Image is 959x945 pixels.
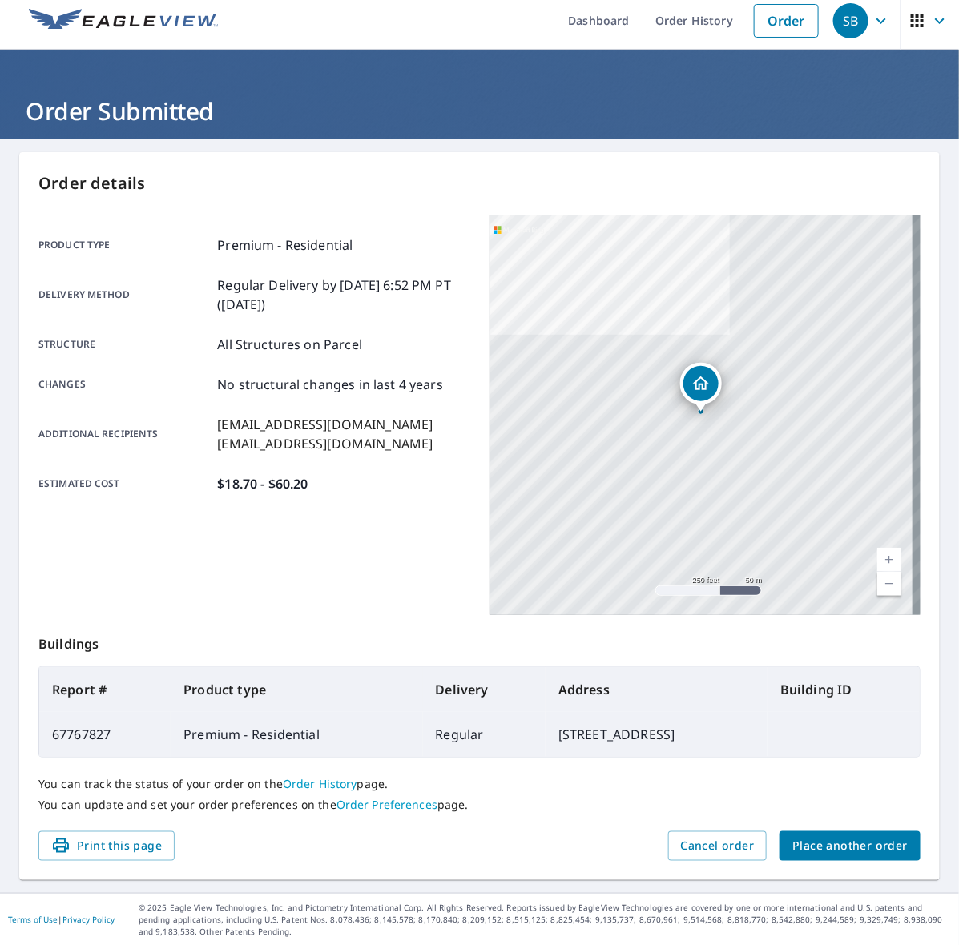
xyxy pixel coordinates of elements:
[29,9,218,33] img: EV Logo
[38,798,921,812] p: You can update and set your order preferences on the page.
[38,375,211,394] p: Changes
[217,275,469,314] p: Regular Delivery by [DATE] 6:52 PM PT ([DATE])
[62,914,115,925] a: Privacy Policy
[38,335,211,354] p: Structure
[139,902,951,938] p: © 2025 Eagle View Technologies, Inc. and Pictometry International Corp. All Rights Reserved. Repo...
[283,776,357,791] a: Order History
[423,667,546,712] th: Delivery
[38,474,211,493] p: Estimated cost
[546,712,768,757] td: [STREET_ADDRESS]
[19,94,940,127] h1: Order Submitted
[217,235,353,255] p: Premium - Residential
[38,777,921,791] p: You can track the status of your order on the page.
[38,275,211,314] p: Delivery method
[336,797,437,812] a: Order Preferences
[171,712,422,757] td: Premium - Residential
[39,667,171,712] th: Report #
[39,712,171,757] td: 67767827
[754,4,819,38] a: Order
[217,375,443,394] p: No structural changes in last 4 years
[217,474,308,493] p: $18.70 - $60.20
[38,235,211,255] p: Product type
[217,335,362,354] p: All Structures on Parcel
[38,415,211,453] p: Additional recipients
[51,836,162,856] span: Print this page
[877,572,901,596] a: Current Level 17, Zoom Out
[877,548,901,572] a: Current Level 17, Zoom In
[217,434,433,453] p: [EMAIL_ADDRESS][DOMAIN_NAME]
[171,667,422,712] th: Product type
[8,915,115,924] p: |
[38,831,175,861] button: Print this page
[38,615,921,666] p: Buildings
[833,3,868,38] div: SB
[38,171,921,195] p: Order details
[217,415,433,434] p: [EMAIL_ADDRESS][DOMAIN_NAME]
[8,914,58,925] a: Terms of Use
[668,831,768,861] button: Cancel order
[780,831,921,861] button: Place another order
[680,363,722,412] div: Dropped pin, building 1, Residential property, 2464 Birch View Dr High Point, NC 27265
[423,712,546,757] td: Regular
[546,667,768,712] th: Address
[792,836,908,856] span: Place another order
[681,836,755,856] span: Cancel order
[768,667,920,712] th: Building ID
